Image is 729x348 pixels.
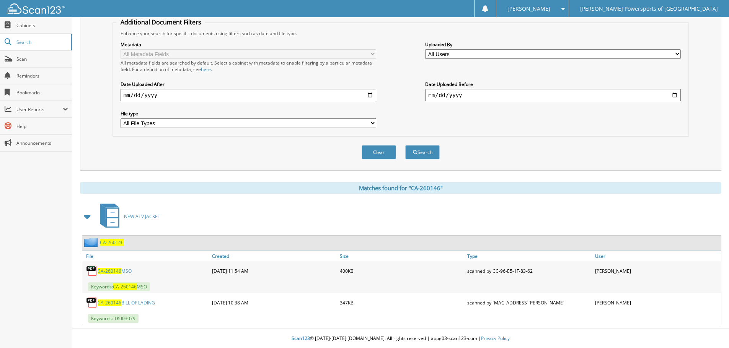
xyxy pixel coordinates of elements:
[98,268,132,274] a: CA-260146MSO
[593,295,721,310] div: [PERSON_NAME]
[8,3,65,14] img: scan123-logo-white.svg
[16,22,68,29] span: Cabinets
[338,295,466,310] div: 347KB
[121,110,376,117] label: File type
[84,238,100,247] img: folder2.png
[88,314,139,323] span: Keywords: TK003079
[98,268,121,274] span: CA-260146
[121,81,376,87] label: Date Uploaded After
[72,329,729,348] div: © [DATE]-[DATE] [DOMAIN_NAME]. All rights reserved | appg03-scan123-com |
[338,263,466,278] div: 400KB
[292,335,310,342] span: Scan123
[88,282,150,291] span: Keywords: MSO
[124,213,160,220] span: NEW ATV JACKET
[201,66,211,73] a: here
[362,145,396,159] button: Clear
[113,283,137,290] span: CA-260146
[117,30,685,37] div: Enhance your search for specific documents using filters such as date and file type.
[425,81,681,87] label: Date Uploaded Before
[16,140,68,146] span: Announcements
[593,263,721,278] div: [PERSON_NAME]
[80,182,721,194] div: Matches found for "CA-260146"
[82,251,210,261] a: File
[593,251,721,261] a: User
[481,335,510,342] a: Privacy Policy
[210,251,338,261] a: Created
[16,123,68,129] span: Help
[86,297,98,308] img: PDF.png
[121,60,376,73] div: All metadata fields are searched by default. Select a cabinet with metadata to enable filtering b...
[338,251,466,261] a: Size
[507,6,550,11] span: [PERSON_NAME]
[691,311,729,348] iframe: Chat Widget
[86,265,98,277] img: PDF.png
[425,41,681,48] label: Uploaded By
[121,41,376,48] label: Metadata
[580,6,718,11] span: [PERSON_NAME] Powersports of [GEOGRAPHIC_DATA]
[405,145,440,159] button: Search
[465,295,593,310] div: scanned by [MAC_ADDRESS][PERSON_NAME]
[425,89,681,101] input: end
[98,299,155,306] a: CA-260146BILL OF LADING
[16,73,68,79] span: Reminders
[16,56,68,62] span: Scan
[210,295,338,310] div: [DATE] 10:38 AM
[210,263,338,278] div: [DATE] 11:54 AM
[98,299,121,306] span: CA-260146
[95,201,160,231] a: NEW ATV JACKET
[16,39,67,45] span: Search
[465,263,593,278] div: scanned by CC-96-E5-1F-83-62
[100,239,124,246] a: CA-260146
[16,89,68,96] span: Bookmarks
[117,18,205,26] legend: Additional Document Filters
[16,106,63,113] span: User Reports
[121,89,376,101] input: start
[465,251,593,261] a: Type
